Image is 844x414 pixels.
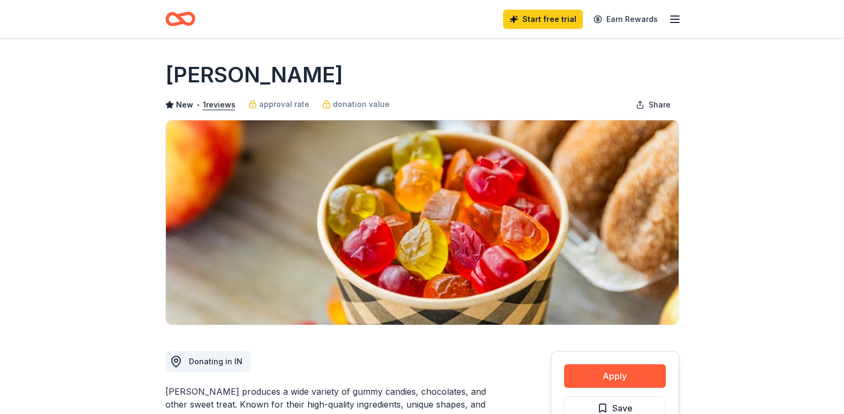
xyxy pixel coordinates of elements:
[503,10,583,29] a: Start free trial
[248,98,309,111] a: approval rate
[166,120,679,325] img: Image for Albanese
[165,6,195,32] a: Home
[564,364,666,388] button: Apply
[627,94,679,116] button: Share
[189,357,242,366] span: Donating in IN
[203,98,235,111] button: 1reviews
[176,98,193,111] span: New
[587,10,664,29] a: Earn Rewards
[322,98,390,111] a: donation value
[649,98,671,111] span: Share
[333,98,390,111] span: donation value
[259,98,309,111] span: approval rate
[196,101,200,109] span: •
[165,60,343,90] h1: [PERSON_NAME]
